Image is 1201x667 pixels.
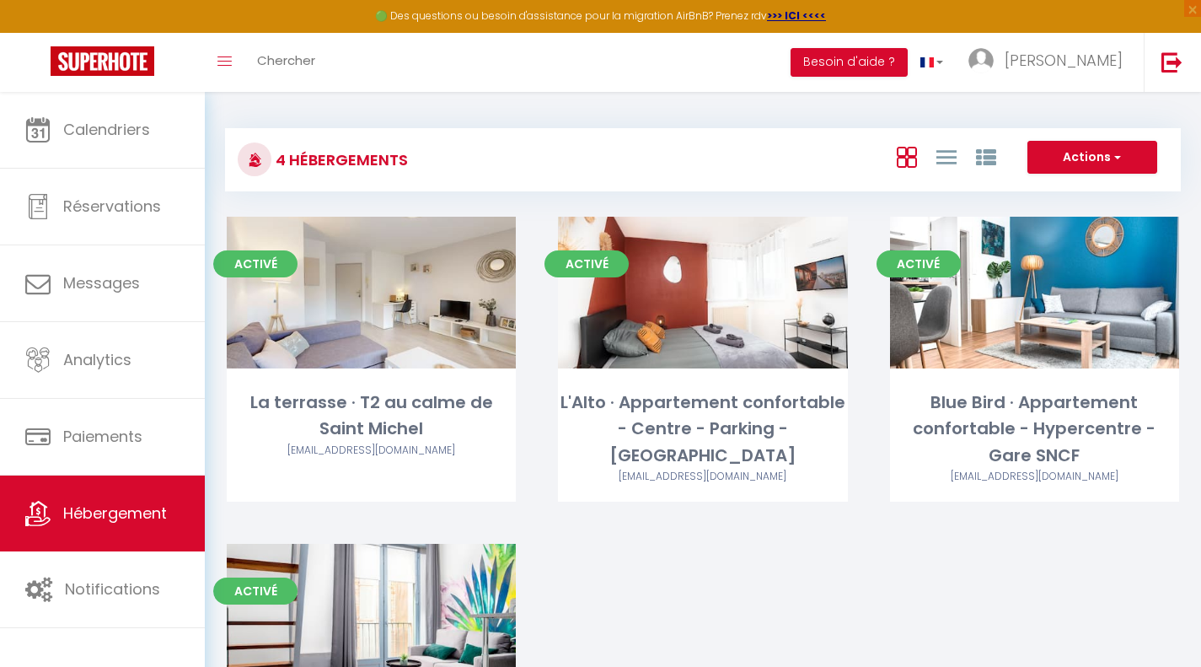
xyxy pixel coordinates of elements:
[63,349,131,370] span: Analytics
[877,250,961,277] span: Activé
[227,443,516,459] div: Airbnb
[213,578,298,605] span: Activé
[890,390,1179,469] div: Blue Bird · Appartement confortable - Hypercentre - Gare SNCF
[890,469,1179,485] div: Airbnb
[767,8,826,23] a: >>> ICI <<<<
[63,196,161,217] span: Réservations
[558,469,847,485] div: Airbnb
[1161,51,1182,73] img: logout
[63,119,150,140] span: Calendriers
[1005,50,1123,71] span: [PERSON_NAME]
[1027,141,1157,175] button: Actions
[227,390,516,443] div: La terrasse · T2 au calme de Saint Michel
[63,426,142,447] span: Paiements
[936,143,957,170] a: Vue en Liste
[63,503,167,524] span: Hébergement
[897,143,917,170] a: Vue en Box
[257,51,315,69] span: Chercher
[791,48,908,77] button: Besoin d'aide ?
[244,33,328,92] a: Chercher
[213,250,298,277] span: Activé
[65,578,160,600] span: Notifications
[956,33,1144,92] a: ... [PERSON_NAME]
[976,143,996,170] a: Vue par Groupe
[544,250,629,277] span: Activé
[968,48,994,73] img: ...
[271,141,408,179] h3: 4 Hébergements
[51,46,154,76] img: Super Booking
[558,390,847,469] div: L'Alto · Appartement confortable - Centre - Parking - [GEOGRAPHIC_DATA]
[63,272,140,293] span: Messages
